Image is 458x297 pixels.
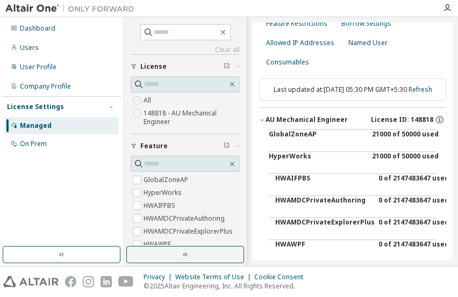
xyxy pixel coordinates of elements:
div: Borrow Settings [341,19,391,28]
div: Feature Restrictions [266,19,327,28]
div: HWAMDCPrivateExplorerPlus [275,218,372,244]
label: HWAIFPBS [144,199,177,212]
a: Refresh [409,85,432,94]
button: Feature [131,134,240,158]
div: License Settings [7,103,64,111]
p: © 2025 Altair Engineering, Inc. All Rights Reserved. [144,281,310,291]
div: HyperWorks [269,152,366,178]
button: GlobalZoneAP21000 of 50000 used [269,130,436,156]
div: Allowed IP Addresses [266,39,334,47]
a: Clear all [131,46,240,54]
button: HWAIFPBS0 of 2147483647 used [275,174,436,200]
label: HyperWorks [144,186,184,199]
div: Consumables [266,58,309,67]
div: Privacy [144,273,175,281]
img: instagram.svg [83,276,94,287]
label: GlobalZoneAP [144,173,190,186]
div: GlobalZoneAP [269,130,366,156]
div: Website Terms of Use [175,273,254,281]
label: HWAMDCPrivateAuthoring [144,212,227,225]
button: HWAWPF0 of 2147483647 used [275,240,436,266]
div: HWAWPF [275,240,372,266]
span: License [140,62,167,71]
label: 148818 - AU Mechanical Engineer [144,107,240,128]
span: License ID: 148818 [371,115,433,124]
span: Feature [140,142,168,150]
img: altair_logo.svg [3,276,59,287]
div: AU Mechanical Engineer [266,115,348,124]
button: HyperWorks21000 of 50000 used [269,152,436,178]
div: HWAIFPBS [275,174,372,200]
label: All [144,94,153,107]
div: Dashboard [20,24,55,33]
div: Named User [348,39,388,47]
button: HWAMDCPrivateAuthoring0 of 2147483647 used [275,196,436,222]
button: HWAMDCPrivateExplorerPlus0 of 2147483647 used [275,218,436,244]
span: Clear filter [224,142,230,150]
div: On Prem [20,140,47,148]
div: Managed [20,121,52,130]
label: HWAWPF [144,238,173,251]
img: youtube.svg [118,276,134,287]
img: facebook.svg [65,276,76,287]
div: Company Profile [20,82,71,91]
img: Altair One [5,3,140,14]
button: AU Mechanical EngineerLicense ID: 148818 [259,108,446,132]
div: Cookie Consent [254,273,310,281]
span: Clear filter [224,62,230,71]
div: Last updated at: [DATE] 05:30 PM GMT+5:30 [259,78,446,101]
div: Users [20,44,39,52]
label: HWAMDCPrivateExplorerPlus [144,225,235,238]
div: HWAMDCPrivateAuthoring [275,196,372,222]
img: linkedin.svg [101,276,112,287]
div: User Profile [20,63,56,71]
button: License [131,55,240,78]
